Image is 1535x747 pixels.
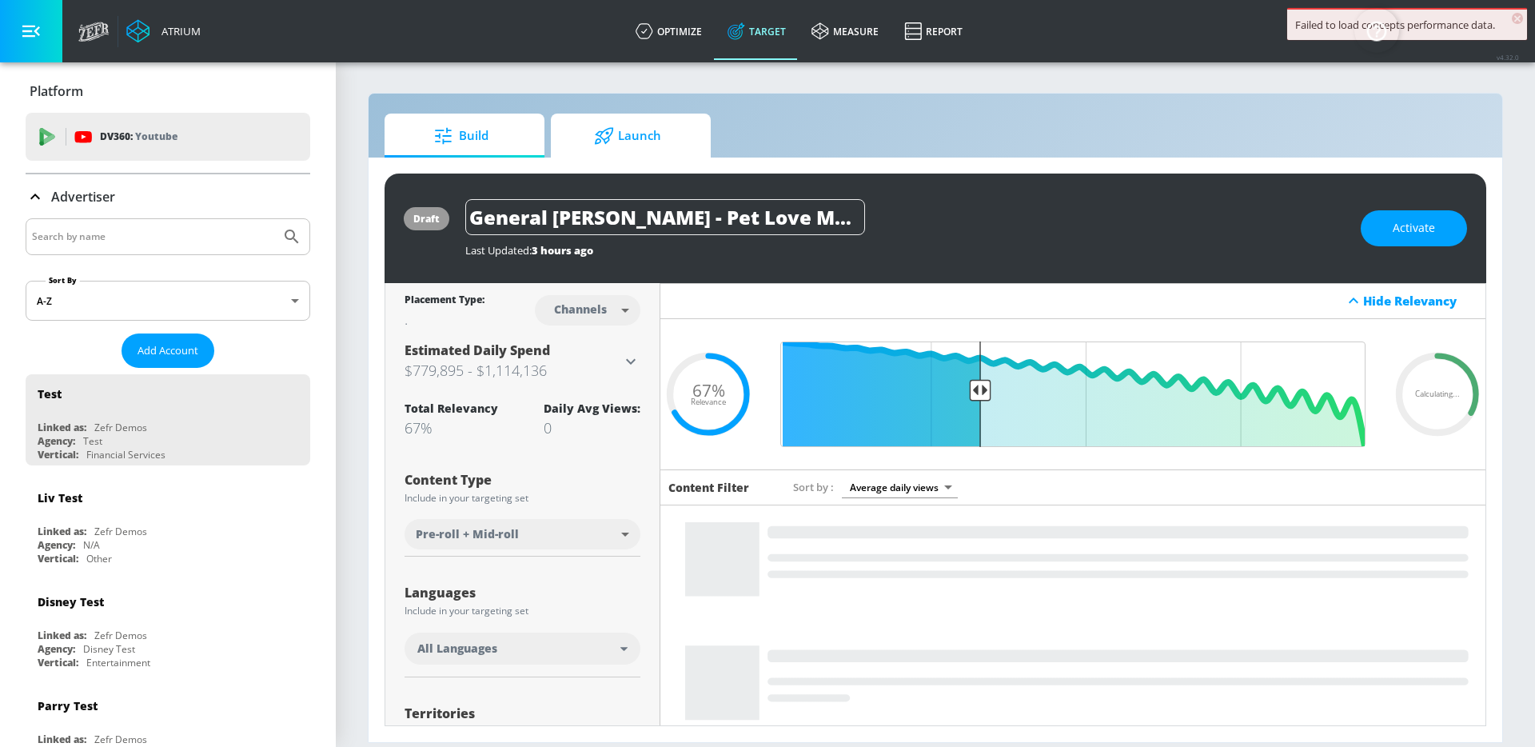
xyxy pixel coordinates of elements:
[660,283,1485,319] div: Hide Relevancy
[692,381,725,398] span: 67%
[405,606,640,616] div: Include in your targeting set
[94,629,147,642] div: Zefr Demos
[26,374,310,465] div: TestLinked as:Zefr DemosAgency:TestVertical:Financial Services
[546,302,615,316] div: Channels
[1512,13,1523,24] span: ×
[544,418,640,437] div: 0
[122,334,214,368] button: Add Account
[1363,293,1477,309] div: Hide Relevancy
[544,401,640,416] div: Daily Avg Views:
[138,342,198,360] span: Add Account
[405,359,621,381] h3: $779,895 - $1,114,136
[1295,18,1519,32] div: Failed to load concepts performance data.
[772,342,1374,447] input: Final Threshold
[567,117,688,155] span: Launch
[26,174,310,219] div: Advertiser
[38,434,75,448] div: Agency:
[417,641,497,657] span: All Languages
[38,525,86,538] div: Linked as:
[405,342,550,359] span: Estimated Daily Spend
[793,480,834,494] span: Sort by
[83,642,135,656] div: Disney Test
[1393,218,1435,238] span: Activate
[94,733,147,746] div: Zefr Demos
[416,526,519,542] span: Pre-roll + Mid-roll
[38,698,98,713] div: Parry Test
[135,128,177,145] p: Youtube
[405,707,640,720] div: Territories
[532,243,593,258] span: 3 hours ago
[405,293,484,310] div: Placement Type:
[405,586,640,599] div: Languages
[51,188,115,206] p: Advertiser
[401,117,522,155] span: Build
[26,478,310,569] div: Liv TestLinked as:Zefr DemosAgency:N/AVertical:Other
[30,82,83,100] p: Platform
[94,525,147,538] div: Zefr Demos
[891,2,975,60] a: Report
[465,243,1345,258] div: Last Updated:
[38,552,78,565] div: Vertical:
[38,733,86,746] div: Linked as:
[38,594,104,609] div: Disney Test
[126,19,201,43] a: Atrium
[86,552,112,565] div: Other
[1497,53,1519,62] span: v 4.32.0
[38,538,75,552] div: Agency:
[405,342,640,381] div: Estimated Daily Spend$779,895 - $1,114,136
[38,490,82,505] div: Liv Test
[38,642,75,656] div: Agency:
[405,418,498,437] div: 67%
[38,656,78,669] div: Vertical:
[86,448,165,461] div: Financial Services
[86,656,150,669] div: Entertainment
[38,421,86,434] div: Linked as:
[46,275,80,286] label: Sort By
[1354,8,1399,53] button: Open Resource Center
[94,421,147,434] div: Zefr Demos
[405,473,640,486] div: Content Type
[32,226,274,247] input: Search by name
[26,582,310,673] div: Disney TestLinked as:Zefr DemosAgency:Disney TestVertical:Entertainment
[1361,210,1467,246] button: Activate
[413,212,440,226] div: draft
[83,538,100,552] div: N/A
[405,493,640,503] div: Include in your targeting set
[83,434,102,448] div: Test
[668,480,749,495] h6: Content Filter
[842,477,958,498] div: Average daily views
[1415,390,1460,398] span: Calculating...
[100,128,177,146] p: DV360:
[799,2,891,60] a: measure
[715,2,799,60] a: Target
[38,448,78,461] div: Vertical:
[691,398,726,406] span: Relevance
[26,113,310,161] div: DV360: Youtube
[38,629,86,642] div: Linked as:
[405,633,640,665] div: All Languages
[26,69,310,114] div: Platform
[405,401,498,416] div: Total Relevancy
[38,386,62,401] div: Test
[623,2,715,60] a: optimize
[155,24,201,38] div: Atrium
[26,281,310,321] div: A-Z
